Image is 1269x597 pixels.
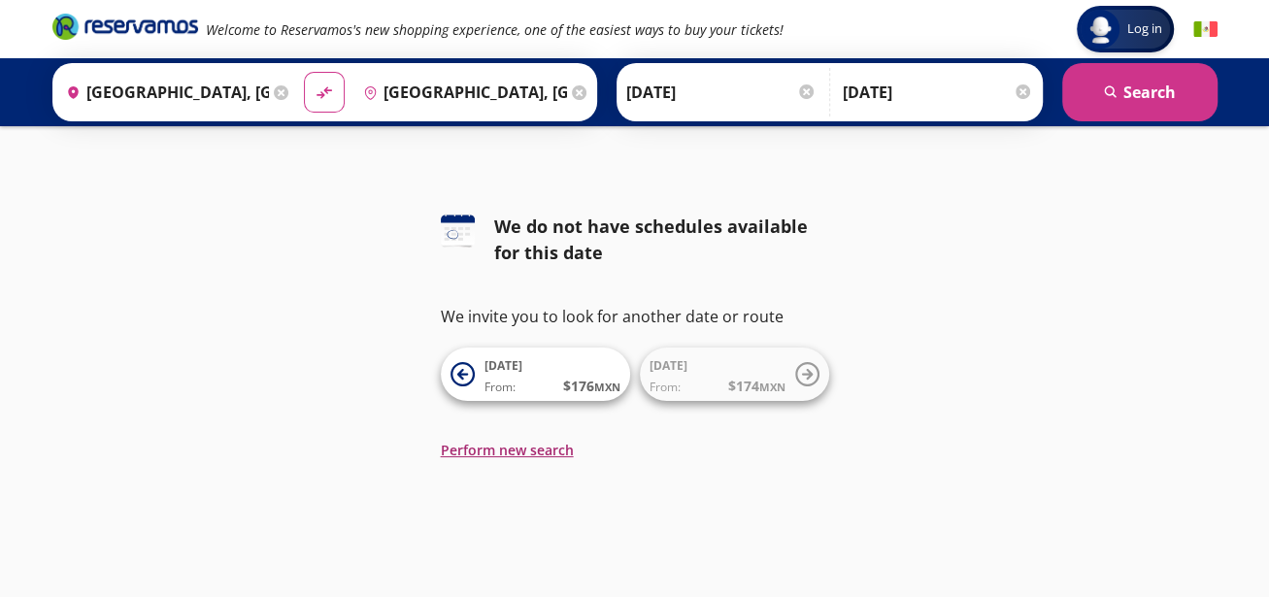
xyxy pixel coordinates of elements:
span: From: [650,379,681,396]
button: Search [1062,63,1218,121]
input: Select Date [626,68,817,116]
i: Brand Logo [52,12,198,41]
button: [DATE]From:$176MXN [441,348,630,401]
small: MXN [759,380,785,394]
span: From: [484,379,516,396]
span: [DATE] [650,357,687,374]
em: Welcome to Reservamos's new shopping experience, one of the easiest ways to buy your tickets! [206,20,784,39]
input: Buscar Origin [58,68,270,116]
span: [DATE] [484,357,522,374]
input: Buscar Destination [355,68,567,116]
span: $ 176 [563,376,620,396]
span: $ 174 [728,376,785,396]
p: We invite you to look for another date or route [441,305,829,328]
button: Español [1193,17,1218,42]
button: [DATE]From:$174MXN [640,348,829,401]
a: Brand Logo [52,12,198,47]
input: (Optional) [843,68,1033,116]
span: Log in [1119,19,1170,39]
small: MXN [594,380,620,394]
button: Perform new search [441,440,574,460]
div: We do not have schedules available for this date [494,214,829,266]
